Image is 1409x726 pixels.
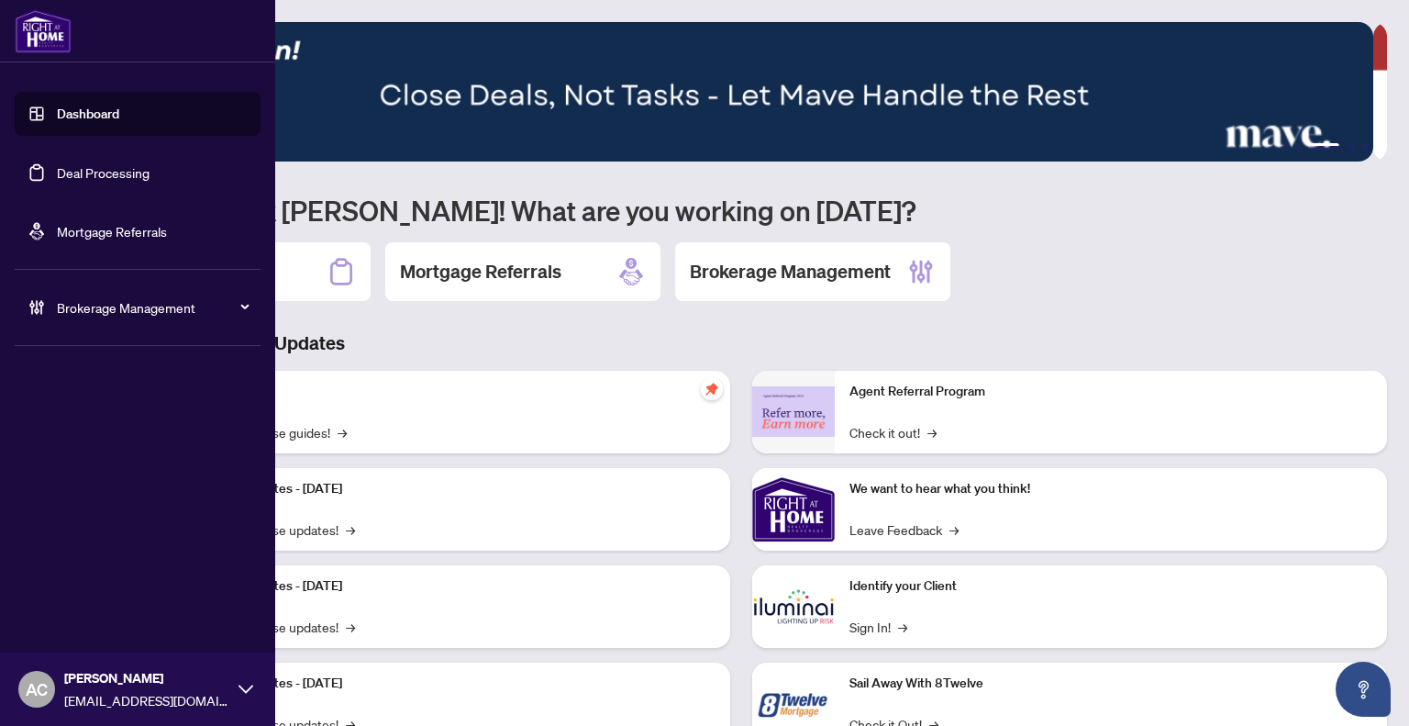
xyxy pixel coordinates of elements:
[193,576,716,597] p: Platform Updates - [DATE]
[1347,143,1354,151] button: 4
[57,106,119,122] a: Dashboard
[927,422,937,442] span: →
[346,519,355,540] span: →
[15,9,72,53] img: logo
[849,479,1372,499] p: We want to hear what you think!
[95,193,1387,228] h1: Welcome back [PERSON_NAME]! What are you working on [DATE]?
[849,674,1372,694] p: Sail Away With 8Twelve
[849,617,907,637] a: Sign In!→
[64,690,229,710] span: [EMAIL_ADDRESS][DOMAIN_NAME]
[193,479,716,499] p: Platform Updates - [DATE]
[1295,143,1303,151] button: 2
[57,164,150,181] a: Deal Processing
[346,617,355,637] span: →
[64,668,229,688] span: [PERSON_NAME]
[701,378,723,400] span: pushpin
[849,382,1372,402] p: Agent Referral Program
[849,519,959,540] a: Leave Feedback→
[1336,662,1391,717] button: Open asap
[1310,143,1339,151] button: 3
[752,468,835,551] img: We want to hear what you think!
[690,259,891,285] h2: Brokerage Management
[26,676,48,702] span: AC
[1361,143,1369,151] button: 5
[57,223,167,240] a: Mortgage Referrals
[1281,143,1288,151] button: 1
[95,330,1387,356] h3: Brokerage & Industry Updates
[849,422,937,442] a: Check it out!→
[752,565,835,648] img: Identify your Client
[193,674,716,694] p: Platform Updates - [DATE]
[849,576,1372,597] p: Identify your Client
[57,297,248,318] span: Brokerage Management
[752,386,835,437] img: Agent Referral Program
[95,22,1373,162] img: Slide 2
[898,617,907,637] span: →
[193,382,716,402] p: Self-Help
[400,259,561,285] h2: Mortgage Referrals
[949,519,959,540] span: →
[338,422,347,442] span: →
